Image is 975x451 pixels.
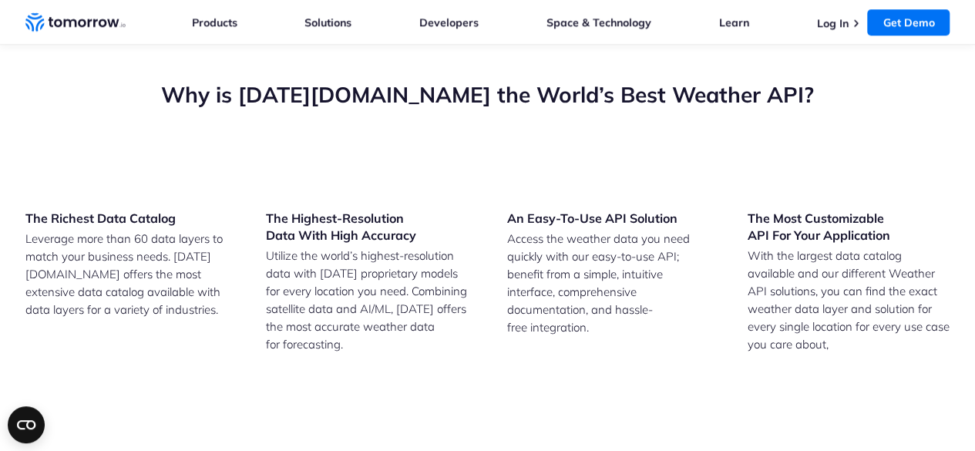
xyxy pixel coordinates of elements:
[266,210,469,244] h3: The Highest-Resolution Data With High Accuracy
[748,210,950,244] h3: The Most Customizable API For Your Application
[25,80,950,109] h2: Why is [DATE][DOMAIN_NAME] the World’s Best Weather API?
[748,247,950,353] p: With the largest data catalog available and our different Weather API solutions, you can find the...
[507,230,710,336] p: Access the weather data you need quickly with our easy-to-use API; benefit from a simple, intuiti...
[546,15,651,29] a: Space & Technology
[8,406,45,443] button: Open CMP widget
[266,247,469,389] p: Utilize the world’s highest-resolution data with [DATE] proprietary models for every location you...
[507,210,710,227] h3: An Easy-To-Use API Solution
[719,15,749,29] a: Learn
[25,11,126,34] a: Home link
[25,230,228,318] p: Leverage more than 60 data layers to match your business needs. [DATE][DOMAIN_NAME] offers the mo...
[419,15,479,29] a: Developers
[25,210,228,227] h3: The Richest Data Catalog
[192,15,237,29] a: Products
[867,9,950,35] a: Get Demo
[816,16,848,30] a: Log In
[304,15,351,29] a: Solutions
